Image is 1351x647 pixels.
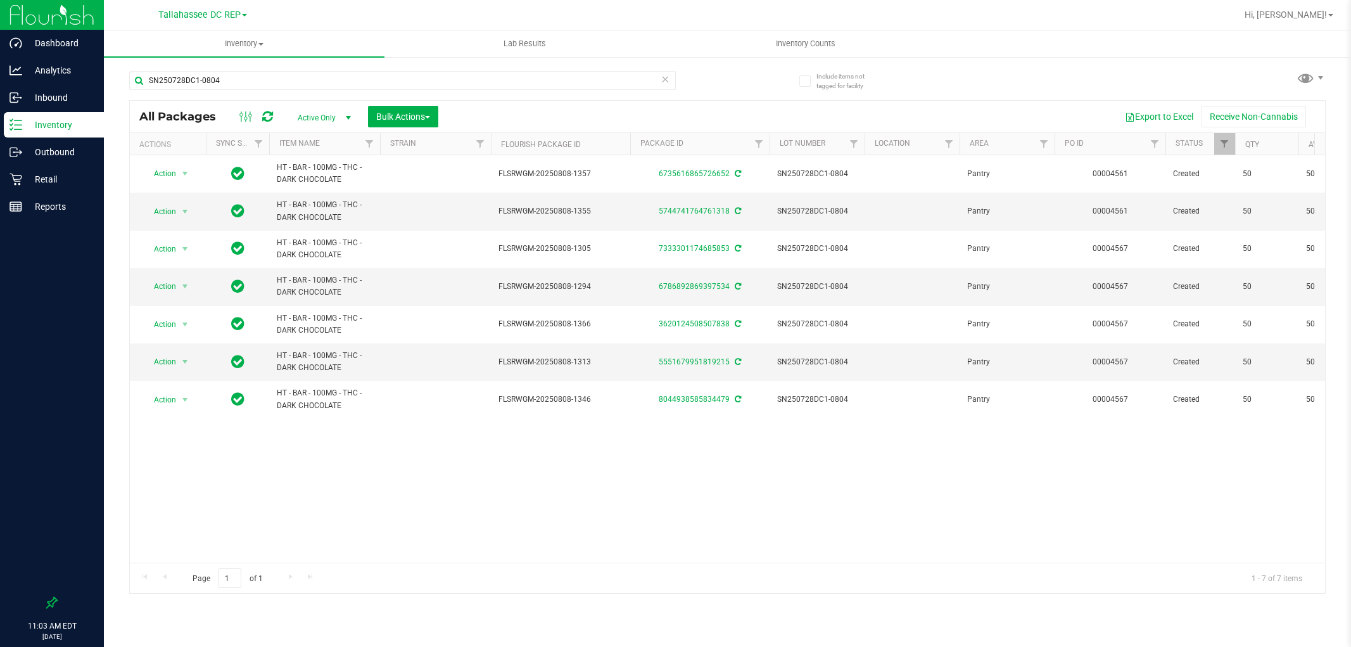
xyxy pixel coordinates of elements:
inline-svg: Retail [10,173,22,186]
span: Tallahassee DC REP [158,10,241,20]
span: Sync from Compliance System [733,244,741,253]
button: Receive Non-Cannabis [1202,106,1306,127]
span: Inventory [104,38,384,49]
span: In Sync [231,353,244,371]
span: 50 [1243,318,1291,330]
span: Include items not tagged for facility [816,72,880,91]
span: Sync from Compliance System [733,319,741,328]
span: In Sync [231,240,244,257]
a: Flourish Package ID [501,140,581,149]
p: Dashboard [22,35,98,51]
button: Bulk Actions [368,106,438,127]
a: Location [875,139,910,148]
span: Pantry [967,168,1047,180]
span: FLSRWGM-20250808-1305 [498,243,623,255]
input: 1 [219,568,241,588]
span: Sync from Compliance System [733,207,741,215]
button: Export to Excel [1117,106,1202,127]
iframe: Resource center unread badge [37,544,53,559]
inline-svg: Reports [10,200,22,213]
a: 00004567 [1093,357,1128,366]
span: SN250728DC1-0804 [777,281,857,293]
span: Created [1173,281,1227,293]
a: Filter [844,133,865,155]
span: SN250728DC1-0804 [777,205,857,217]
a: 00004561 [1093,207,1128,215]
a: 8044938585834479 [659,395,730,404]
p: [DATE] [6,632,98,641]
span: 50 [1243,281,1291,293]
p: Reports [22,199,98,214]
span: In Sync [231,315,244,333]
span: SN250728DC1-0804 [777,318,857,330]
span: HT - BAR - 100MG - THC - DARK CHOCOLATE [277,199,372,223]
span: Sync from Compliance System [733,395,741,404]
span: 50 [1243,168,1291,180]
a: PO ID [1065,139,1084,148]
span: FLSRWGM-20250808-1355 [498,205,623,217]
span: All Packages [139,110,229,124]
span: Action [143,353,177,371]
span: select [177,240,193,258]
a: 00004567 [1093,282,1128,291]
span: Action [143,240,177,258]
a: Filter [1145,133,1165,155]
span: FLSRWGM-20250808-1366 [498,318,623,330]
span: select [177,165,193,183]
a: Status [1176,139,1203,148]
span: HT - BAR - 100MG - THC - DARK CHOCOLATE [277,237,372,261]
a: 00004567 [1093,244,1128,253]
a: Lab Results [384,30,665,57]
span: FLSRWGM-20250808-1294 [498,281,623,293]
span: Action [143,391,177,409]
span: Pantry [967,394,1047,406]
a: 00004567 [1093,395,1128,404]
a: Filter [248,133,269,155]
span: Action [143,278,177,295]
inline-svg: Inbound [10,91,22,104]
a: Filter [1214,133,1235,155]
a: Lot Number [780,139,825,148]
span: Inventory Counts [759,38,853,49]
span: Bulk Actions [376,112,430,122]
a: Qty [1245,140,1259,149]
span: Created [1173,394,1227,406]
a: 00004561 [1093,169,1128,178]
a: Inventory Counts [665,30,946,57]
span: Created [1173,243,1227,255]
inline-svg: Outbound [10,146,22,158]
span: Created [1173,356,1227,368]
span: HT - BAR - 100MG - THC - DARK CHOCOLATE [277,312,372,336]
span: Created [1173,205,1227,217]
a: Filter [749,133,770,155]
span: Sync from Compliance System [733,357,741,366]
span: FLSRWGM-20250808-1357 [498,168,623,180]
span: select [177,316,193,333]
inline-svg: Inventory [10,119,22,131]
span: HT - BAR - 100MG - THC - DARK CHOCOLATE [277,350,372,374]
a: Strain [390,139,416,148]
span: Pantry [967,318,1047,330]
p: Analytics [22,63,98,78]
span: Sync from Compliance System [733,282,741,291]
span: select [177,391,193,409]
span: Action [143,203,177,221]
a: Filter [1034,133,1055,155]
a: Area [970,139,989,148]
p: Inbound [22,90,98,105]
span: 50 [1243,394,1291,406]
span: Pantry [967,205,1047,217]
p: 11:03 AM EDT [6,620,98,632]
span: Created [1173,168,1227,180]
span: Created [1173,318,1227,330]
span: SN250728DC1-0804 [777,394,857,406]
span: Lab Results [486,38,563,49]
a: Item Name [279,139,320,148]
p: Retail [22,172,98,187]
span: HT - BAR - 100MG - THC - DARK CHOCOLATE [277,387,372,411]
span: select [177,353,193,371]
a: 5551679951819215 [659,357,730,366]
span: 50 [1243,356,1291,368]
span: 1 - 7 of 7 items [1241,568,1312,587]
span: In Sync [231,390,244,408]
